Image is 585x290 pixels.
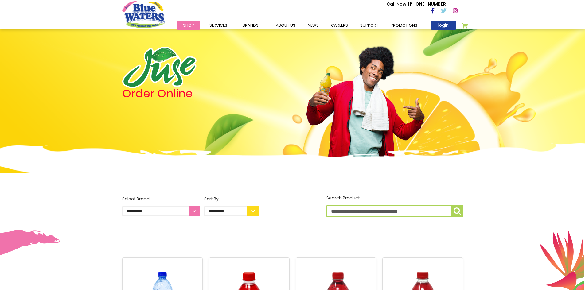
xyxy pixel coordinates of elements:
[236,21,265,30] a: Brands
[122,47,197,88] img: logo
[270,21,302,30] a: about us
[384,21,423,30] a: Promotions
[122,206,200,216] select: Select Brand
[325,21,354,30] a: careers
[302,21,325,30] a: News
[122,196,200,216] label: Select Brand
[204,206,259,216] select: Sort By
[306,35,425,167] img: man.png
[451,205,463,217] button: Search Product
[431,21,456,30] a: login
[387,1,408,7] span: Call Now :
[243,22,259,28] span: Brands
[183,22,194,28] span: Shop
[203,21,233,30] a: Services
[209,22,227,28] span: Services
[326,195,463,217] label: Search Product
[454,207,461,215] img: search-icon.png
[122,1,165,28] a: store logo
[326,205,463,217] input: Search Product
[177,21,200,30] a: Shop
[354,21,384,30] a: support
[204,196,259,202] div: Sort By
[122,88,259,99] h4: Order Online
[387,1,448,7] p: [PHONE_NUMBER]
